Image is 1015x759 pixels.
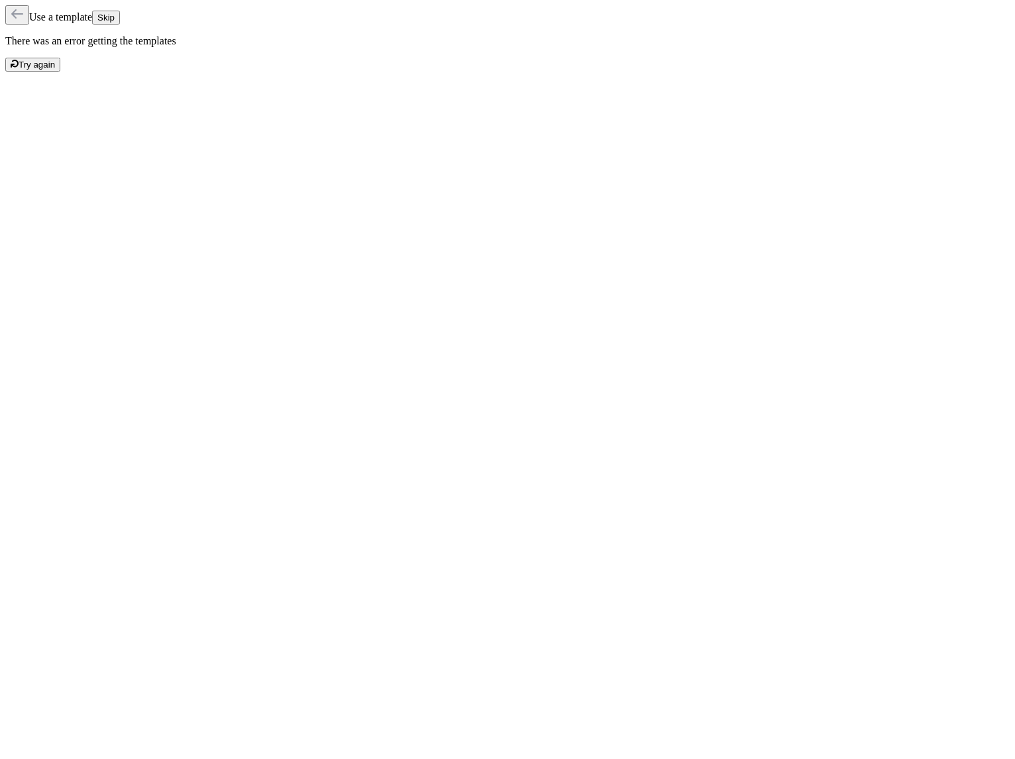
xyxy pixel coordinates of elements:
span: Skip [97,13,115,23]
button: Skip [92,11,120,25]
button: Try again [5,58,60,72]
span: Use a template [29,11,92,23]
span: Try again [19,60,55,70]
p: There was an error getting the templates [5,35,1010,47]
